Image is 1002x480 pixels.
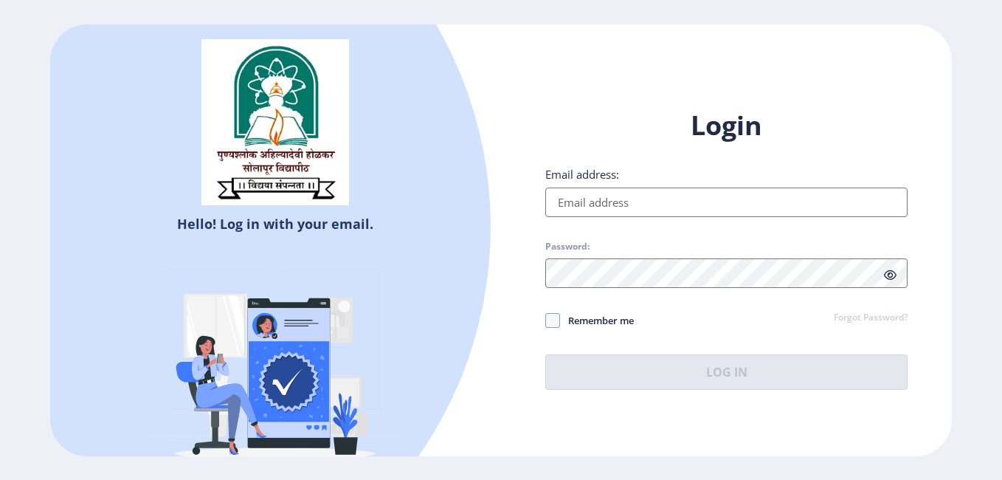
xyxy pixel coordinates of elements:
span: Remember me [560,312,634,329]
h1: Login [545,108,908,143]
input: Email address [545,188,908,217]
a: Forgot Password? [834,312,908,325]
button: Log In [545,354,908,390]
label: Password: [545,241,590,253]
img: sulogo.png [201,39,349,206]
label: Email address: [545,167,619,182]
